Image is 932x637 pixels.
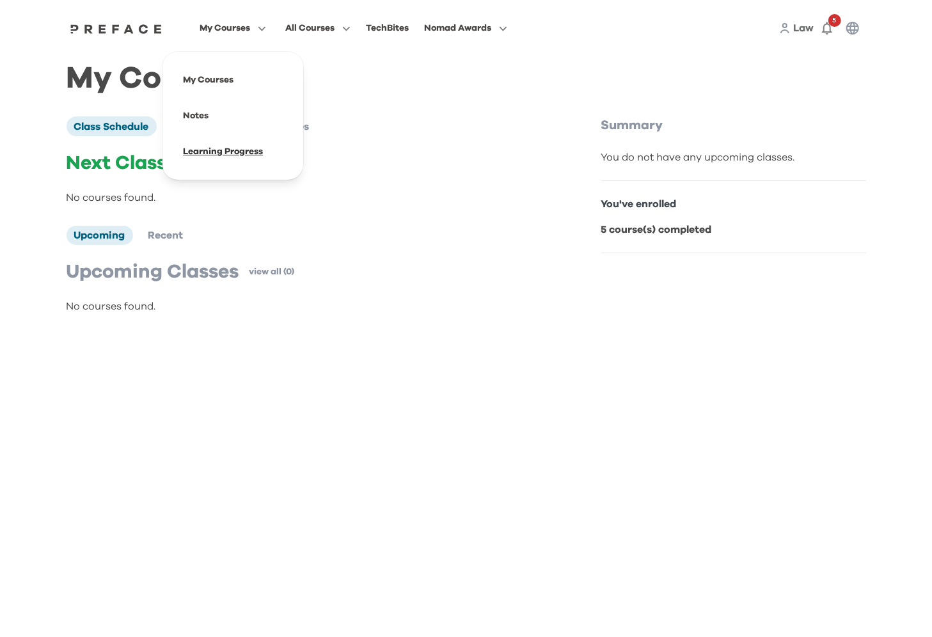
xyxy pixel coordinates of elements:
[601,224,712,235] b: 5 course(s) completed
[183,111,209,120] a: Notes
[200,20,250,36] span: My Courses
[249,265,295,278] a: view all (0)
[67,72,866,86] h1: My Courses
[828,14,841,27] span: 5
[601,196,866,212] p: You've enrolled
[281,20,354,36] button: All Courses
[67,24,166,34] img: Preface Logo
[196,20,270,36] button: My Courses
[814,15,840,41] button: 5
[285,20,335,36] span: All Courses
[67,23,166,33] a: Preface Logo
[794,23,814,33] span: Law
[183,75,233,84] a: My Courses
[67,190,548,205] p: No courses found.
[420,20,511,36] button: Nomad Awards
[794,20,814,36] a: Law
[148,230,184,240] span: Recent
[67,299,548,314] p: No courses found.
[74,122,149,132] span: Class Schedule
[601,150,866,165] div: You do not have any upcoming classes.
[67,152,548,175] p: Next Class
[67,260,239,283] p: Upcoming Classes
[424,20,491,36] span: Nomad Awards
[601,116,866,134] p: Summary
[183,147,263,156] a: Learning Progress
[366,20,409,36] div: TechBites
[74,230,125,240] span: Upcoming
